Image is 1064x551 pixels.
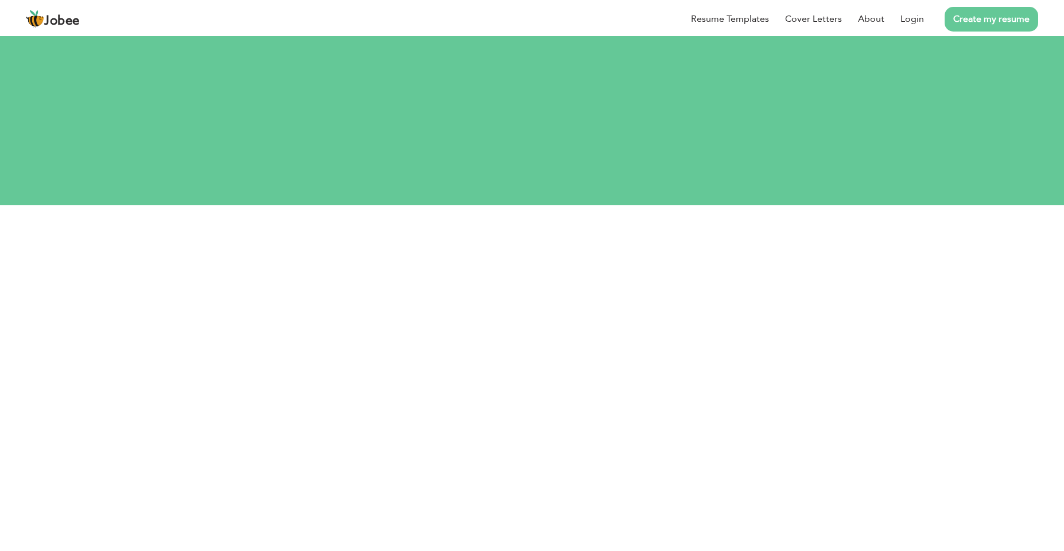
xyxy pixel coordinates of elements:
[858,12,884,26] a: About
[945,7,1038,32] a: Create my resume
[900,12,924,26] a: Login
[26,10,44,28] img: jobee.io
[691,12,769,26] a: Resume Templates
[26,10,80,28] a: Jobee
[785,12,842,26] a: Cover Letters
[44,15,80,28] span: Jobee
